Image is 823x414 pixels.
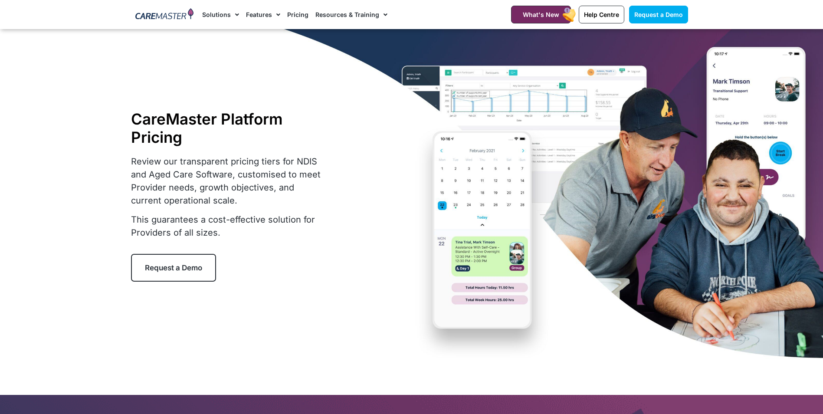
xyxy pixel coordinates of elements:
[131,155,326,207] p: Review our transparent pricing tiers for NDIS and Aged Care Software, customised to meet Provider...
[131,254,216,282] a: Request a Demo
[131,213,326,239] p: This guarantees a cost-effective solution for Providers of all sizes.
[135,8,194,21] img: CareMaster Logo
[634,11,683,18] span: Request a Demo
[511,6,571,23] a: What's New
[131,110,326,146] h1: CareMaster Platform Pricing
[579,6,624,23] a: Help Centre
[629,6,688,23] a: Request a Demo
[145,263,202,272] span: Request a Demo
[523,11,559,18] span: What's New
[584,11,619,18] span: Help Centre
